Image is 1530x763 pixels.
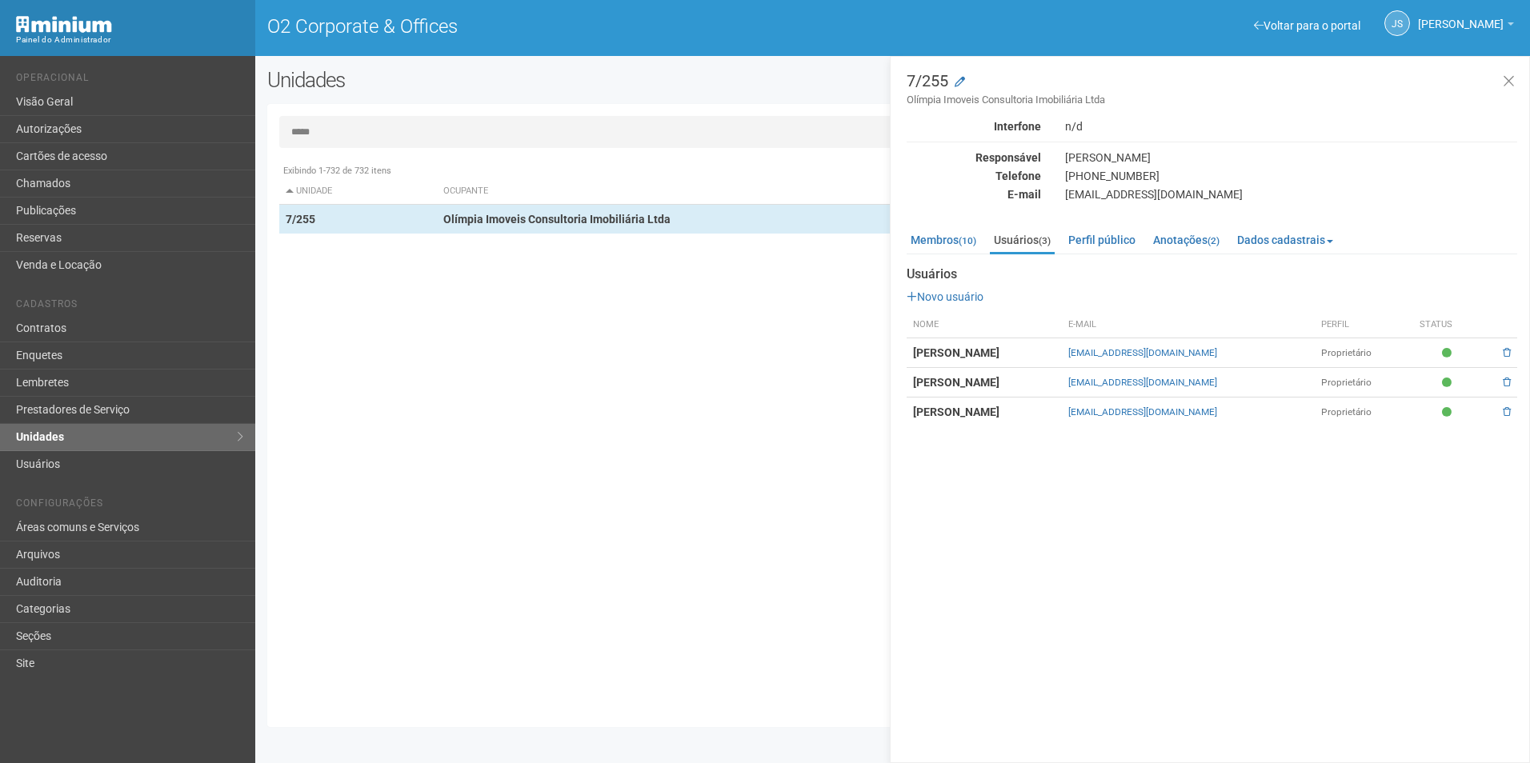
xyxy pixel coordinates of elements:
strong: [PERSON_NAME] [913,346,999,359]
strong: 7/255 [286,213,315,226]
small: Olímpia Imoveis Consultoria Imobiliária Ltda [907,93,1517,107]
td: Proprietário [1315,397,1414,427]
div: [EMAIL_ADDRESS][DOMAIN_NAME] [1053,187,1529,202]
span: Ativo [1442,376,1456,389]
td: Proprietário [1315,338,1414,368]
a: [EMAIL_ADDRESS][DOMAIN_NAME] [1068,406,1217,417]
th: E-mail [1062,312,1315,338]
h2: Unidades [267,68,775,92]
a: Voltar para o portal [1254,19,1360,32]
div: E-mail [895,187,1053,202]
a: [PERSON_NAME] [1418,20,1514,33]
a: [EMAIL_ADDRESS][DOMAIN_NAME] [1068,377,1217,388]
span: Ativo [1442,346,1456,360]
div: n/d [1053,119,1529,134]
th: Perfil [1315,312,1414,338]
div: Painel do Administrador [16,33,243,47]
h1: O2 Corporate & Offices [267,16,881,37]
strong: [PERSON_NAME] [913,405,999,418]
a: Membros(10) [907,228,980,252]
strong: [PERSON_NAME] [913,376,999,389]
a: Novo usuário [907,290,983,303]
td: Proprietário [1315,368,1414,397]
a: Anotações(2) [1149,228,1224,252]
a: Usuários(3) [990,228,1055,254]
a: Dados cadastrais [1233,228,1337,252]
div: [PERSON_NAME] [1053,150,1529,165]
a: JS [1384,10,1410,36]
a: Modificar a unidade [955,74,965,90]
h3: 7/255 [907,73,1517,107]
li: Operacional [16,72,243,89]
li: Cadastros [16,298,243,315]
strong: Olímpia Imoveis Consultoria Imobiliária Ltda [443,213,671,226]
li: Configurações [16,497,243,514]
small: (3) [1039,235,1051,246]
strong: Usuários [907,267,1517,282]
div: [PHONE_NUMBER] [1053,169,1529,183]
span: Jeferson Souza [1418,2,1504,30]
div: Exibindo 1-732 de 732 itens [279,164,1506,178]
small: (10) [959,235,976,246]
div: Telefone [895,169,1053,183]
span: Ativo [1442,405,1456,419]
th: Status [1413,312,1484,338]
small: (2) [1208,235,1220,246]
a: Perfil público [1064,228,1139,252]
img: Minium [16,16,112,33]
th: Nome [907,312,1062,338]
a: [EMAIL_ADDRESS][DOMAIN_NAME] [1068,347,1217,358]
div: Responsável [895,150,1053,165]
div: Interfone [895,119,1053,134]
th: Unidade: activate to sort column descending [279,178,437,205]
th: Ocupante: activate to sort column ascending [437,178,978,205]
